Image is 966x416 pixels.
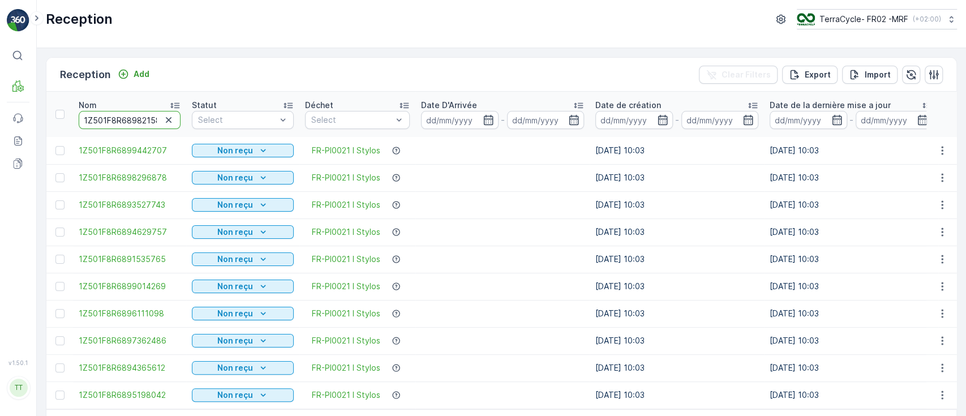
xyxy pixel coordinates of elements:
a: 1Z501F8R6891535765 [79,254,181,265]
p: Select [311,114,392,126]
td: [DATE] 10:03 [764,218,938,246]
button: Non reçu [192,334,294,348]
p: Non reçu [217,254,253,265]
div: Toggle Row Selected [55,228,65,237]
div: Toggle Row Selected [55,309,65,318]
td: [DATE] 10:03 [590,246,764,273]
p: Add [134,68,149,80]
p: Déchet [305,100,333,111]
div: TT [10,379,28,397]
p: Export [805,69,831,80]
p: - [849,113,853,127]
p: Date D'Arrivée [421,100,477,111]
input: dd/mm/yyyy [595,111,673,129]
div: Toggle Row Selected [55,391,65,400]
p: ( +02:00 ) [913,15,941,24]
button: Non reçu [192,388,294,402]
p: - [501,113,505,127]
td: [DATE] 10:03 [764,137,938,164]
a: 1Z501F8R6894365612 [79,362,181,374]
a: FR-PI0021 I Stylos [312,254,380,265]
p: Date de création [595,100,661,111]
td: [DATE] 10:03 [764,273,938,300]
div: Toggle Row Selected [55,200,65,209]
div: Toggle Row Selected [55,173,65,182]
button: TerraCycle- FR02 -MRF(+02:00) [797,9,957,29]
a: 1Z501F8R6898296878 [79,172,181,183]
button: Non reçu [192,198,294,212]
span: 1Z501F8R6899442707 [79,145,181,156]
a: 1Z501F8R6895198042 [79,389,181,401]
td: [DATE] 10:03 [590,381,764,409]
input: dd/mm/yyyy [856,111,933,129]
button: Import [842,66,898,84]
a: 1Z501F8R6899014269 [79,281,181,292]
button: Non reçu [192,252,294,266]
p: Non reçu [217,199,253,211]
div: Toggle Row Selected [55,146,65,155]
p: Non reçu [217,145,253,156]
a: FR-PI0021 I Stylos [312,335,380,346]
p: Non reçu [217,362,253,374]
td: [DATE] 10:03 [764,191,938,218]
td: [DATE] 10:03 [590,327,764,354]
td: [DATE] 10:03 [590,137,764,164]
div: Toggle Row Selected [55,336,65,345]
button: Non reçu [192,280,294,293]
p: Import [865,69,891,80]
p: Non reçu [217,308,253,319]
a: FR-PI0021 I Stylos [312,281,380,292]
span: FR-PI0021 I Stylos [312,145,380,156]
input: dd/mm/yyyy [507,111,585,129]
input: dd/mm/yyyy [770,111,847,129]
a: 1Z501F8R6897362486 [79,335,181,346]
td: [DATE] 10:03 [764,300,938,327]
input: Search [79,111,181,129]
img: logo [7,9,29,32]
p: Date de la dernière mise a jour [770,100,891,111]
a: FR-PI0021 I Stylos [312,362,380,374]
span: FR-PI0021 I Stylos [312,172,380,183]
input: dd/mm/yyyy [421,111,499,129]
td: [DATE] 10:03 [590,218,764,246]
td: [DATE] 10:03 [590,164,764,191]
p: TerraCycle- FR02 -MRF [819,14,908,25]
p: Non reçu [217,335,253,346]
p: Non reçu [217,281,253,292]
td: [DATE] 10:03 [590,273,764,300]
img: terracycle.png [797,13,815,25]
input: dd/mm/yyyy [681,111,759,129]
button: Export [782,66,838,84]
span: v 1.50.1 [7,359,29,366]
td: [DATE] 10:03 [764,246,938,273]
button: TT [7,368,29,407]
p: Clear Filters [722,69,771,80]
button: Add [113,67,154,81]
a: FR-PI0021 I Stylos [312,308,380,319]
a: 1Z501F8R6894629757 [79,226,181,238]
p: Non reçu [217,389,253,401]
button: Clear Filters [699,66,778,84]
div: Toggle Row Selected [55,255,65,264]
p: Nom [79,100,97,111]
a: 1Z501F8R6896111098 [79,308,181,319]
p: Non reçu [217,172,253,183]
td: [DATE] 10:03 [764,381,938,409]
td: [DATE] 10:03 [764,327,938,354]
p: Reception [60,67,111,83]
button: Non reçu [192,307,294,320]
a: FR-PI0021 I Stylos [312,226,380,238]
p: Statut [192,100,217,111]
td: [DATE] 10:03 [590,354,764,381]
button: Non reçu [192,361,294,375]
